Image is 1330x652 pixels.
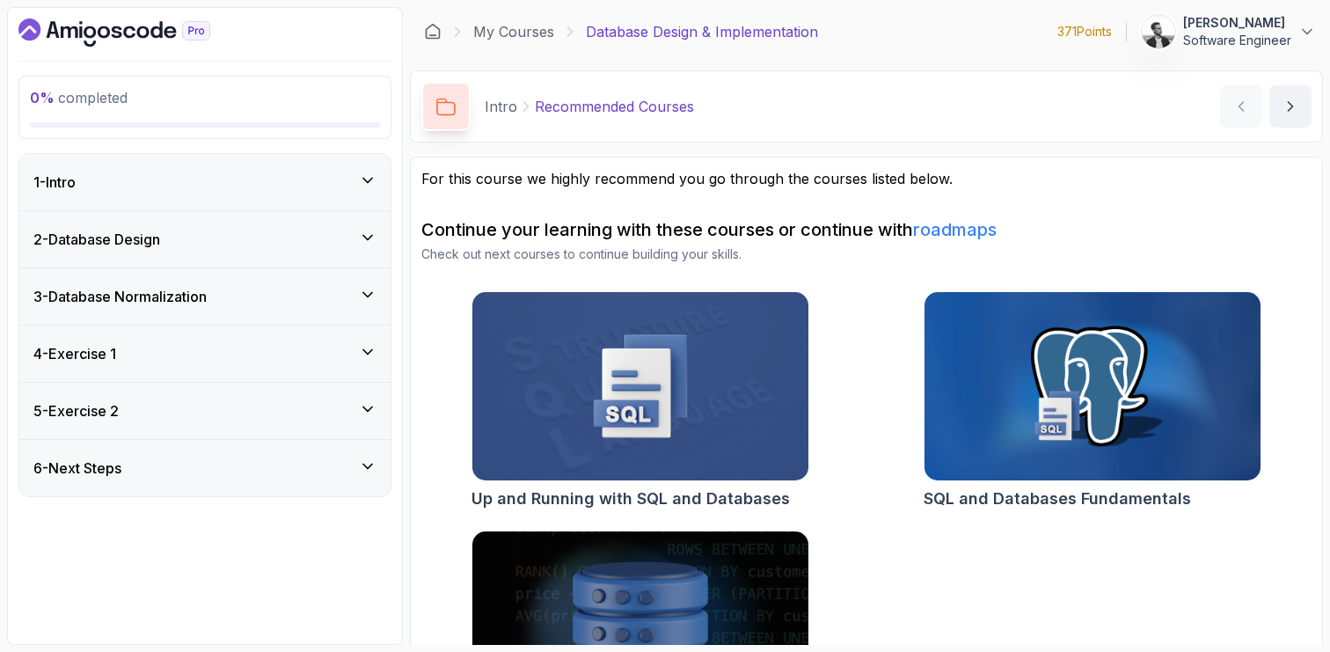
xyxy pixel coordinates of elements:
button: next content [1269,85,1312,128]
h3: 3 - Database Normalization [33,286,207,307]
h2: Up and Running with SQL and Databases [471,487,790,511]
p: Software Engineer [1183,32,1291,49]
button: 5-Exercise 2 [19,383,391,439]
a: roadmaps [913,219,997,240]
p: Intro [485,96,517,117]
a: My Courses [473,21,554,42]
button: 1-Intro [19,154,391,210]
h3: 2 - Database Design [33,229,160,250]
p: [PERSON_NAME] [1183,14,1291,32]
img: Up and Running with SQL and Databases card [472,292,808,480]
button: user profile image[PERSON_NAME]Software Engineer [1141,14,1316,49]
a: SQL and Databases Fundamentals cardSQL and Databases Fundamentals [924,291,1261,511]
p: Recommended Courses [535,96,694,117]
a: Dashboard [424,23,442,40]
button: previous content [1220,85,1262,128]
a: Up and Running with SQL and Databases cardUp and Running with SQL and Databases [471,291,809,511]
p: Database Design & Implementation [586,21,818,42]
img: SQL and Databases Fundamentals card [924,292,1261,480]
button: 6-Next Steps [19,440,391,496]
h2: SQL and Databases Fundamentals [924,487,1191,511]
h3: 5 - Exercise 2 [33,400,119,421]
p: For this course we highly recommend you go through the courses listed below. [421,168,1312,189]
p: 371 Points [1057,23,1112,40]
button: 4-Exercise 1 [19,326,391,382]
p: Check out next courses to continue building your skills. [421,245,1312,263]
button: 2-Database Design [19,211,391,267]
img: user profile image [1142,15,1175,48]
h3: 6 - Next Steps [33,458,121,479]
h2: Continue your learning with these courses or continue with [421,217,1312,242]
a: Dashboard [18,18,251,47]
span: 0 % [30,89,55,106]
h3: 4 - Exercise 1 [33,343,116,364]
button: 3-Database Normalization [19,268,391,325]
h3: 1 - Intro [33,172,76,193]
span: completed [30,89,128,106]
